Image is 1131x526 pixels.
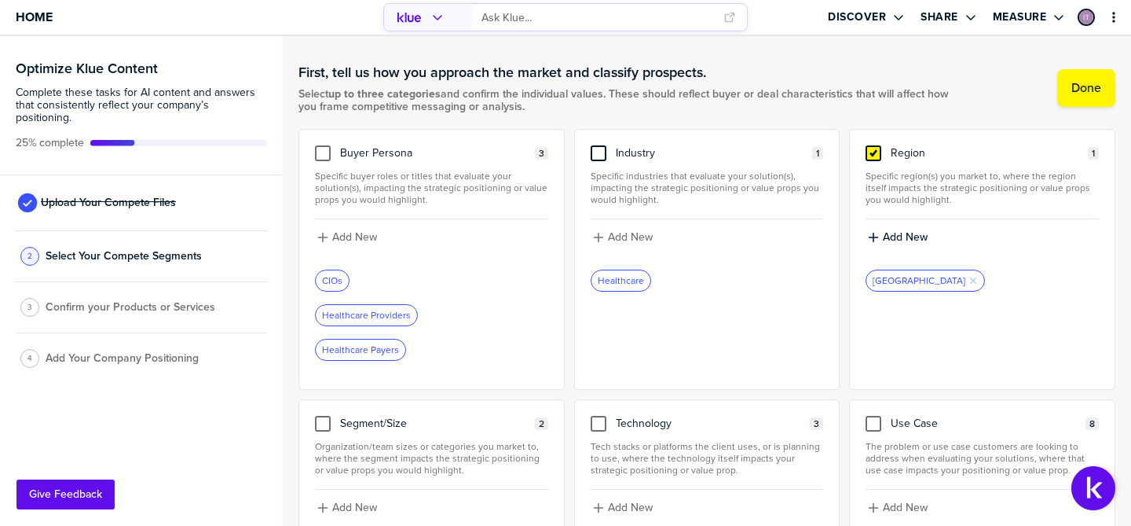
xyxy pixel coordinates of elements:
[968,276,978,285] button: Remove Tag
[16,86,267,124] span: Complete these tasks for AI content and answers that consistently reflect your company’s position...
[828,10,886,24] label: Discover
[27,301,32,313] span: 3
[27,250,32,262] span: 2
[41,197,176,209] span: Upload Your Compete Files
[46,301,215,314] span: Confirm your Products or Services
[1071,80,1101,96] label: Done
[1089,418,1095,430] span: 8
[539,148,544,160] span: 3
[328,86,441,102] strong: up to three categories
[616,147,655,160] span: Industry
[883,230,928,245] label: Add New
[332,230,377,245] label: Add New
[1071,466,1115,510] button: Open Support Center
[883,501,928,515] label: Add New
[16,480,115,509] button: Give Feedback
[315,171,548,206] span: Specific buyer roles or titles that evaluate your solution(s), impacting the strategic positionin...
[16,10,53,24] span: Home
[608,501,653,515] label: Add New
[481,5,714,31] input: Ask Klue...
[1078,9,1095,26] div: Inbar Tropen
[616,417,672,430] span: Technology
[891,417,938,430] span: Use Case
[866,171,1099,206] span: Specific region(s) you market to, where the region itself impacts the strategic positioning or va...
[891,147,925,160] span: Region
[816,148,819,160] span: 1
[46,352,199,365] span: Add Your Company Positioning
[814,418,819,430] span: 3
[340,147,412,160] span: Buyer Persona
[866,441,1099,476] span: The problem or use case customers are looking to address when evaluating your solutions, where th...
[608,230,653,245] label: Add New
[298,63,969,82] h1: First, tell us how you approach the market and classify prospects.
[27,352,32,364] span: 4
[298,88,969,113] span: Select and confirm the individual values. These should reflect buyer or deal characteristics that...
[921,10,958,24] label: Share
[46,250,202,263] span: Select Your Compete Segments
[1079,10,1093,24] img: b39a2190198b6517de1ec4d8db9dc530-sml.png
[591,171,824,206] span: Specific industries that evaluate your solution(s), impacting the strategic positioning or value ...
[16,137,84,149] span: Active
[1076,7,1096,28] a: Edit Profile
[315,441,548,476] span: Organization/team sizes or categories you market to, where the segment impacts the strategic posi...
[340,417,407,430] span: Segment/Size
[539,418,544,430] span: 2
[332,501,377,515] label: Add New
[16,61,267,75] h3: Optimize Klue Content
[1092,148,1095,160] span: 1
[993,10,1047,24] label: Measure
[591,441,824,476] span: Tech stacks or platforms the client uses, or is planning to use, where the technology itself impa...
